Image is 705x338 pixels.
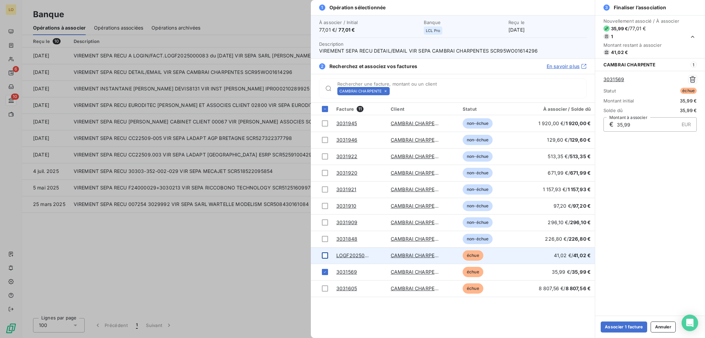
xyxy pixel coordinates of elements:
[554,252,591,258] span: 41,02 € /
[611,26,628,31] span: 35,99 €
[554,203,591,209] span: 97,20 € /
[463,168,493,178] span: non-échue
[391,252,444,258] a: CAMBRAI CHARPENTE
[603,88,616,94] span: Statut
[336,236,357,242] a: 3031848
[319,63,325,69] span: 2
[319,20,420,25] span: À associer / Initial
[391,219,444,225] a: CAMBRAI CHARPENTE
[336,153,357,159] a: 3031922
[336,285,357,291] a: 3031605
[391,203,444,209] a: CAMBRAI CHARPENTE
[545,236,591,242] span: 226,80 € /
[463,151,493,162] span: non-échue
[611,34,613,39] span: 1
[680,98,697,103] span: 35,99 €
[391,153,444,159] a: CAMBRAI CHARPENTE
[570,137,591,143] span: 129,60 €
[463,184,493,195] span: non-échue
[601,321,647,332] button: Associer 1 facture
[520,106,591,112] div: À associer / Solde dû
[336,120,357,126] a: 3031945
[336,203,356,209] a: 3031910
[552,269,591,275] span: 35,99 € /
[357,106,364,112] span: 11
[568,186,591,192] span: 1 157,93 €
[603,98,634,103] span: Montant initial
[569,236,591,242] span: 226,80 €
[336,106,382,112] div: Facture
[391,269,444,275] a: CAMBRAI CHARPENTE
[508,20,587,25] span: Reçu le
[463,201,493,211] span: non-échue
[573,252,591,258] span: 41,02 €
[339,89,382,93] span: CAMBRAI CHARPENTE
[539,285,591,291] span: 8 807,56 € /
[603,62,656,67] span: CAMBRAI CHARPENTE
[628,25,646,32] span: / 77,01 €
[463,267,483,277] span: échue
[391,170,444,176] a: CAMBRAI CHARPENTE
[570,153,591,159] span: 513,35 €
[603,4,610,11] span: 3
[336,137,357,143] a: 3031946
[426,29,440,33] span: LCL Pro
[319,4,325,11] span: 1
[463,135,493,145] span: non-échue
[391,120,444,126] a: CAMBRAI CHARPENTE
[319,26,420,33] span: 77,01 € /
[392,88,586,95] input: placeholder
[651,321,676,332] button: Annuler
[463,283,483,294] span: échue
[548,219,591,225] span: 296,10 € /
[566,120,591,126] span: 1 920,00 €
[391,137,444,143] a: CAMBRAI CHARPENTE
[614,4,666,11] span: Finaliser l’association
[603,18,679,24] span: Nouvellement associé / À associer
[336,170,357,176] a: 3031920
[424,20,504,25] span: Banque
[319,47,587,54] span: VIREMENT SEPA RECU DETAIL/EMAIL VIR SEPA CAMBRAI CHARPENTES SCR95WO01614296
[336,186,356,192] a: 3031921
[682,315,698,331] div: Open Intercom Messenger
[463,250,483,261] span: échue
[573,203,591,209] span: 97,20 €
[391,186,444,192] a: CAMBRAI CHARPENTE
[547,63,587,70] a: En savoir plus
[691,62,697,68] span: 1
[319,41,344,47] span: Description
[538,120,591,126] span: 1 920,00 € /
[391,106,454,112] div: Client
[391,285,444,291] a: CAMBRAI CHARPENTE
[336,269,357,275] a: 3031569
[548,170,591,176] span: 671,99 € /
[572,269,591,275] span: 35,99 €
[463,217,493,228] span: non-échue
[338,27,355,33] span: 77,01 €
[603,76,624,83] a: 3031569
[463,106,512,112] div: Statut
[463,234,493,244] span: non-échue
[548,153,591,159] span: 513,35 € /
[391,236,444,242] a: CAMBRAI CHARPENTE
[611,50,628,55] span: 41,02 €
[543,186,591,192] span: 1 157,93 € /
[336,252,380,258] a: LOGF2025000074
[566,285,591,291] span: 8 807,56 €
[603,42,679,48] span: Montant restant à associer
[463,118,493,129] span: non-échue
[336,219,357,225] a: 3031909
[329,4,386,11] span: Opération sélectionnée
[680,88,697,94] span: échue
[547,137,591,143] span: 129,60 € /
[508,20,587,33] div: [DATE]
[603,108,623,113] span: Solde dû
[680,108,697,113] span: 35,99 €
[329,63,417,70] span: Recherchez et associez vos factures
[570,219,591,225] span: 296,10 €
[570,170,591,176] span: 671,99 €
